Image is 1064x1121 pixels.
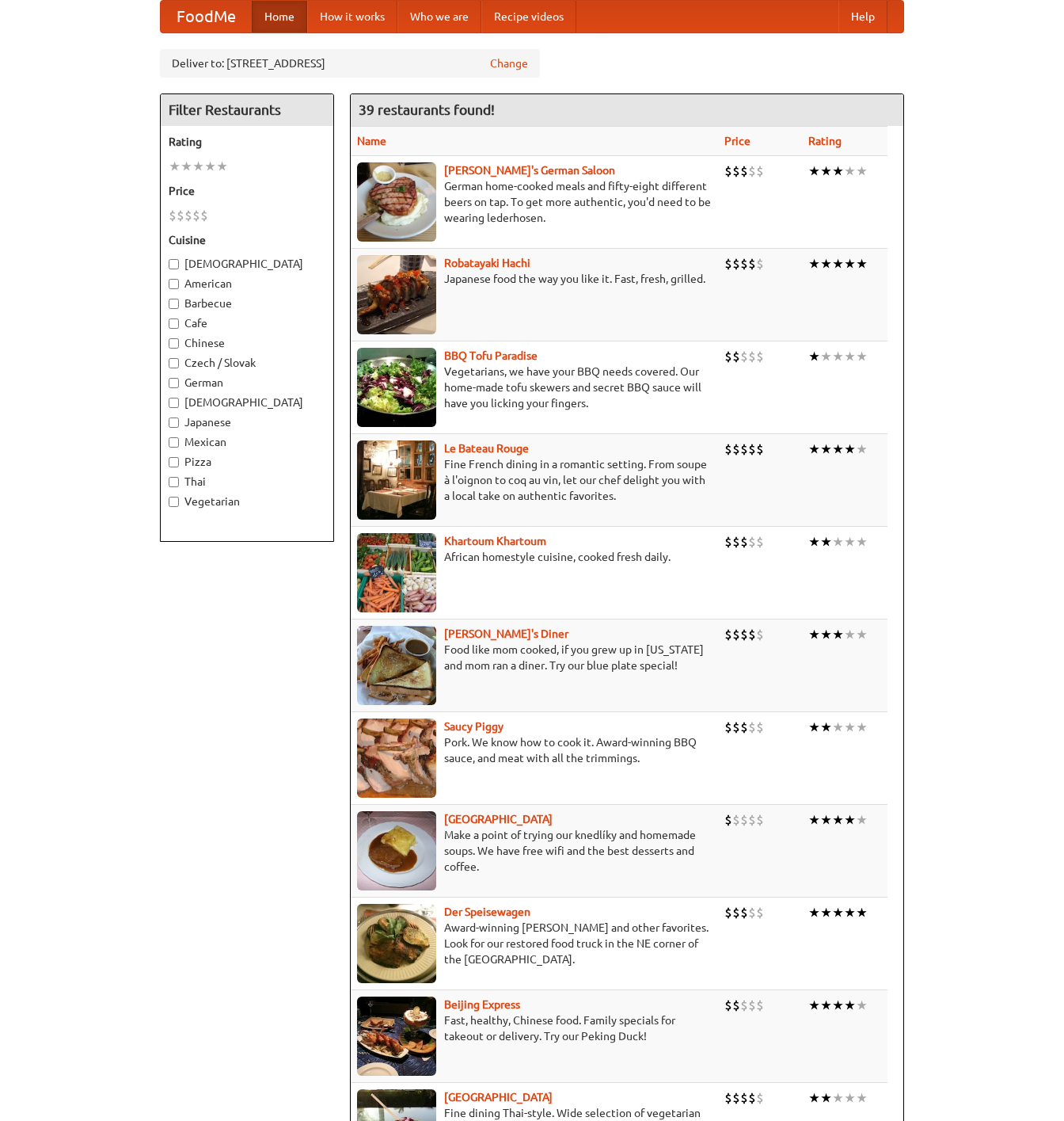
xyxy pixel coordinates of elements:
img: saucy.jpg [357,719,436,798]
label: Barbecue [169,296,325,311]
li: ★ [844,626,856,643]
a: Help [838,1,887,32]
li: ★ [856,811,868,829]
li: ★ [169,158,180,175]
a: [PERSON_NAME]'s Diner [444,627,568,640]
li: $ [748,719,756,736]
label: [DEMOGRAPHIC_DATA] [169,256,325,272]
img: sallys.jpg [357,626,436,705]
li: $ [732,162,740,180]
li: $ [756,997,764,1014]
li: ★ [844,440,856,458]
a: [GEOGRAPHIC_DATA] [444,1091,553,1104]
p: Japanese food the way you like it. Fast, fresh, grilled. [357,271,712,287]
li: ★ [808,348,820,365]
li: ★ [820,811,832,829]
li: ★ [820,533,832,551]
label: Thai [169,474,325,490]
li: $ [724,162,732,180]
a: FoodMe [161,1,252,32]
input: Japanese [169,418,179,428]
b: [GEOGRAPHIC_DATA] [444,813,553,825]
li: $ [724,1089,732,1107]
li: $ [740,440,748,458]
li: ★ [820,255,832,273]
img: bateaurouge.jpg [357,440,436,520]
li: $ [724,811,732,829]
li: ★ [808,626,820,643]
li: $ [732,348,740,365]
li: $ [732,997,740,1014]
label: American [169,276,325,292]
li: ★ [820,997,832,1014]
li: $ [177,207,184,224]
li: ★ [844,348,856,365]
a: Beijing Express [444,998,520,1011]
a: BBQ Tofu Paradise [444,349,538,362]
li: $ [732,440,740,458]
li: ★ [856,533,868,551]
li: $ [740,997,748,1014]
a: Rating [808,135,842,147]
li: ★ [856,255,868,273]
li: $ [748,997,756,1014]
input: American [169,279,179,289]
li: ★ [204,158,216,175]
li: ★ [832,162,844,180]
li: $ [748,626,756,643]
li: $ [192,207,200,224]
li: ★ [832,255,844,273]
li: $ [748,533,756,551]
li: $ [724,255,732,273]
li: $ [756,440,764,458]
li: $ [724,997,732,1014]
h4: Filter Restaurants [161,94,333,126]
img: czechpoint.jpg [357,811,436,890]
li: ★ [832,811,844,829]
li: ★ [808,904,820,921]
a: Saucy Piggy [444,720,503,733]
h5: Price [169,183,325,199]
h5: Rating [169,134,325,150]
img: tofuparadise.jpg [357,348,436,427]
p: Award-winning [PERSON_NAME] and other favorites. Look for our restored food truck in the NE corne... [357,920,712,967]
li: ★ [856,626,868,643]
li: $ [748,348,756,365]
li: ★ [808,162,820,180]
a: Who we are [397,1,481,32]
li: ★ [808,1089,820,1107]
li: ★ [216,158,228,175]
li: $ [732,811,740,829]
li: $ [740,719,748,736]
li: $ [748,440,756,458]
li: $ [748,904,756,921]
a: Khartoum Khartoum [444,535,546,547]
b: Der Speisewagen [444,906,530,918]
li: $ [724,440,732,458]
img: esthers.jpg [357,162,436,242]
li: ★ [844,1089,856,1107]
li: ★ [832,904,844,921]
li: ★ [856,348,868,365]
label: Chinese [169,335,325,351]
input: Mexican [169,437,179,448]
label: Japanese [169,414,325,430]
li: $ [724,719,732,736]
li: $ [756,255,764,273]
input: Vegetarian [169,497,179,507]
li: ★ [844,811,856,829]
li: ★ [844,533,856,551]
label: Czech / Slovak [169,355,325,371]
li: ★ [832,719,844,736]
p: Vegetarians, we have your BBQ needs covered. Our home-made tofu skewers and secret BBQ sauce will... [357,364,712,411]
p: German home-cooked meals and fifty-eight different beers on tap. To get more authentic, you'd nee... [357,178,712,226]
li: ★ [844,997,856,1014]
img: speisewagen.jpg [357,904,436,983]
li: $ [740,626,748,643]
li: ★ [820,348,832,365]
